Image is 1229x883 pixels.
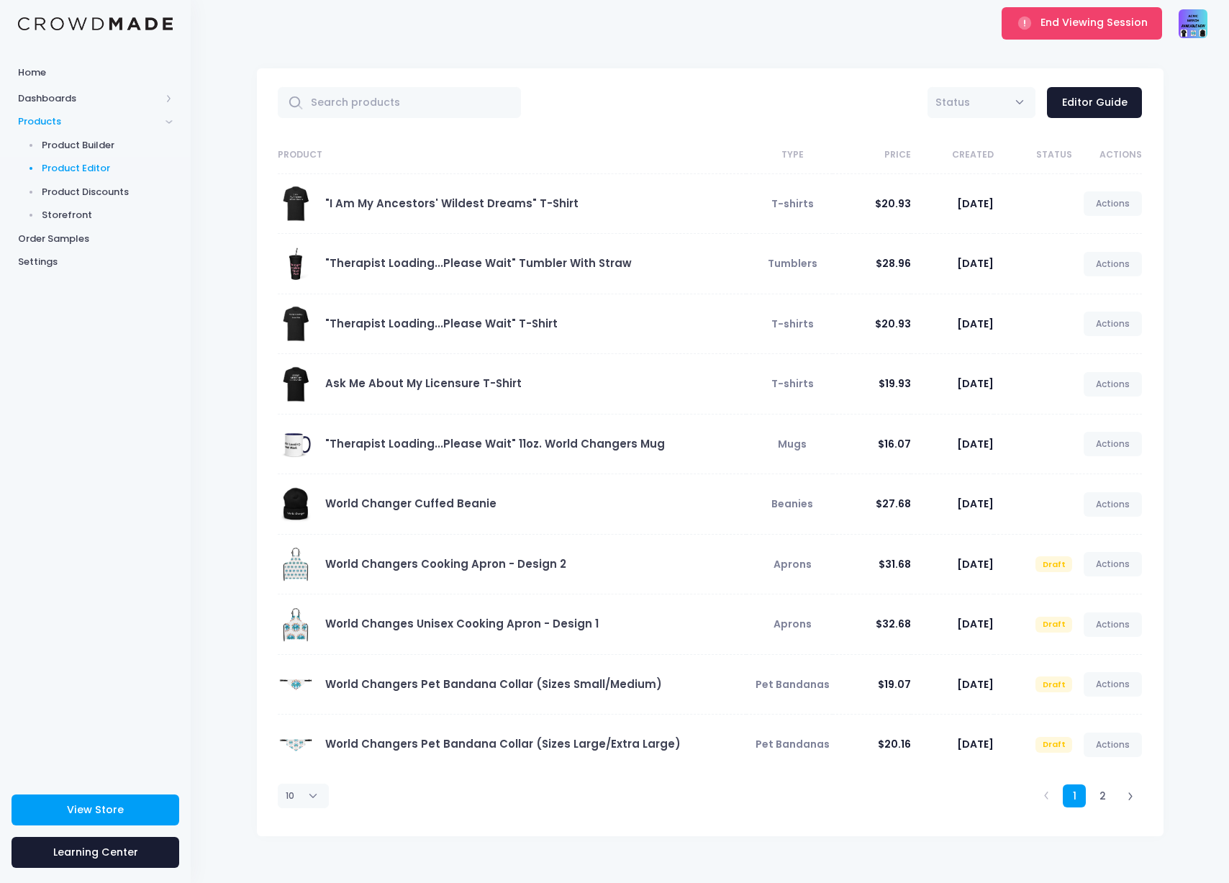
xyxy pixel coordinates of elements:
[1084,733,1143,757] a: Actions
[878,677,911,692] span: $19.07
[1002,7,1162,39] button: End Viewing Session
[833,137,912,174] th: Price: activate to sort column ascending
[18,65,173,80] span: Home
[1084,432,1143,456] a: Actions
[18,232,173,246] span: Order Samples
[1035,617,1072,633] span: Draft
[876,497,911,511] span: $27.68
[1040,15,1148,30] span: End Viewing Session
[42,185,173,199] span: Product Discounts
[1084,372,1143,397] a: Actions
[12,837,179,868] a: Learning Center
[876,617,911,631] span: $32.68
[1035,737,1072,753] span: Draft
[875,317,911,331] span: $20.93
[771,497,813,511] span: Beanies
[957,256,994,271] span: [DATE]
[957,376,994,391] span: [DATE]
[1084,252,1143,276] a: Actions
[957,196,994,211] span: [DATE]
[1047,87,1142,118] a: Editor Guide
[957,677,994,692] span: [DATE]
[957,437,994,451] span: [DATE]
[1084,612,1143,637] a: Actions
[994,137,1073,174] th: Status: activate to sort column ascending
[778,437,807,451] span: Mugs
[771,376,814,391] span: T-shirts
[325,436,665,451] a: "Therapist Loading...Please Wait" 11oz. World Changers Mug
[325,255,632,271] a: "Therapist Loading...Please Wait" Tumbler With Straw
[325,316,558,331] a: "Therapist Loading...Please Wait" T-Shirt
[879,557,911,571] span: $31.68
[756,677,830,692] span: Pet Bandanas
[1035,556,1072,572] span: Draft
[1072,137,1142,174] th: Actions: activate to sort column ascending
[957,557,994,571] span: [DATE]
[1063,784,1087,808] a: 1
[325,196,579,211] a: "I Am My Ancestors' Wildest Dreams" T-Shirt
[42,161,173,176] span: Product Editor
[768,256,817,271] span: Tumblers
[325,736,681,751] a: World Changers Pet Bandana Collar (Sizes Large/Extra Large)
[875,196,911,211] span: $20.93
[957,317,994,331] span: [DATE]
[774,557,812,571] span: Aprons
[957,497,994,511] span: [DATE]
[774,617,812,631] span: Aprons
[53,845,138,859] span: Learning Center
[746,137,833,174] th: Type: activate to sort column ascending
[878,437,911,451] span: $16.07
[935,95,970,109] span: Status
[756,737,830,751] span: Pet Bandanas
[67,802,124,817] span: View Store
[18,114,160,129] span: Products
[325,496,496,511] a: World Changer Cuffed Beanie
[911,137,993,174] th: Created: activate to sort column ascending
[1179,9,1207,38] img: User
[42,138,173,153] span: Product Builder
[1084,312,1143,336] a: Actions
[957,737,994,751] span: [DATE]
[1084,672,1143,697] a: Actions
[278,87,522,118] input: Search products
[325,676,662,692] a: World Changers Pet Bandana Collar (Sizes Small/Medium)
[935,95,970,110] span: Status
[957,617,994,631] span: [DATE]
[928,87,1035,118] span: Status
[325,616,599,631] a: World Changes Unisex Cooking Apron - Design 1
[876,256,911,271] span: $28.96
[325,556,566,571] a: World Changers Cooking Apron - Design 2
[879,376,911,391] span: $19.93
[1035,676,1072,692] span: Draft
[18,17,173,31] img: Logo
[1091,784,1115,808] a: 2
[1084,492,1143,517] a: Actions
[325,376,522,391] a: Ask Me About My Licensure T-Shirt
[18,255,173,269] span: Settings
[771,317,814,331] span: T-shirts
[18,91,160,106] span: Dashboards
[42,208,173,222] span: Storefront
[1084,191,1143,216] a: Actions
[878,737,911,751] span: $20.16
[1084,552,1143,576] a: Actions
[278,137,746,174] th: Product: activate to sort column ascending
[12,794,179,825] a: View Store
[771,196,814,211] span: T-shirts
